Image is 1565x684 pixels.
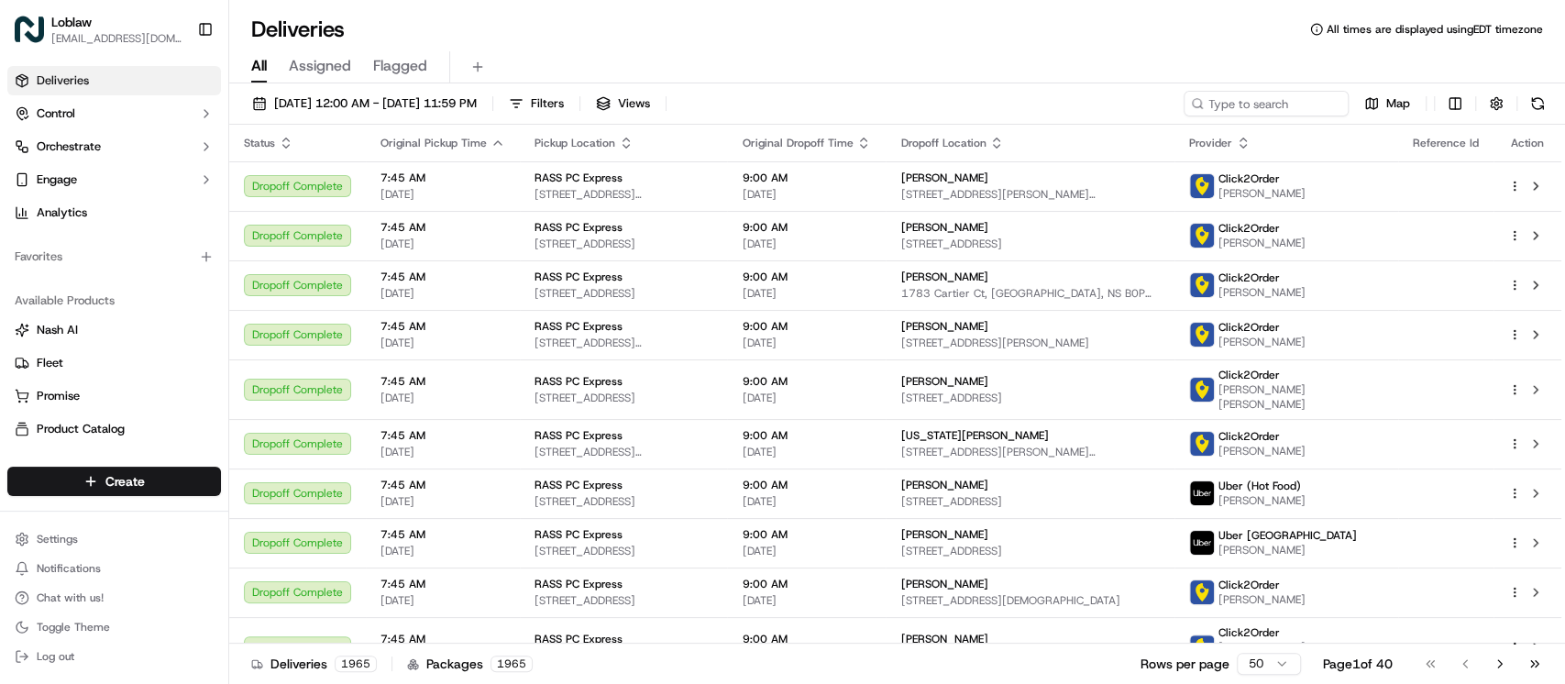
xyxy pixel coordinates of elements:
[1190,174,1214,198] img: profile_click2order_cartwheel.png
[535,237,712,251] span: [STREET_ADDRESS]
[380,445,505,459] span: [DATE]
[1218,285,1306,300] span: [PERSON_NAME]
[37,421,125,437] span: Product Catalog
[380,136,487,150] span: Original Pickup Time
[1190,635,1214,659] img: profile_click2order_cartwheel.png
[380,478,505,492] span: 7:45 AM
[7,414,221,444] button: Product Catalog
[1218,479,1301,493] span: Uber (Hot Food)
[1218,640,1383,669] span: [PERSON_NAME] [PERSON_NAME]
[7,315,221,345] button: Nash AI
[742,319,871,334] span: 9:00 AM
[1525,91,1550,116] button: Refresh
[742,187,871,202] span: [DATE]
[284,235,334,257] button: See all
[900,136,986,150] span: Dropoff Location
[742,593,871,608] span: [DATE]
[900,220,987,235] span: [PERSON_NAME]
[742,270,871,284] span: 9:00 AM
[900,187,1159,202] span: [STREET_ADDRESS][PERSON_NAME][PERSON_NAME]
[83,193,252,208] div: We're available if you need us!
[173,410,294,428] span: API Documentation
[1218,528,1357,543] span: Uber [GEOGRAPHIC_DATA]
[900,593,1159,608] span: [STREET_ADDRESS][DEMOGRAPHIC_DATA]
[1218,493,1306,508] span: [PERSON_NAME]
[900,577,987,591] span: [PERSON_NAME]
[535,336,712,350] span: [STREET_ADDRESS][PERSON_NAME]
[15,15,44,44] img: Loblaw
[37,388,80,404] span: Promise
[380,187,505,202] span: [DATE]
[535,428,623,443] span: RASS PC Express
[742,632,871,646] span: 9:00 AM
[535,187,712,202] span: [STREET_ADDRESS][PERSON_NAME]
[1386,95,1410,112] span: Map
[900,478,987,492] span: [PERSON_NAME]
[18,412,33,426] div: 📗
[535,136,615,150] span: Pickup Location
[37,138,101,155] span: Orchestrate
[490,656,533,672] div: 1965
[380,336,505,350] span: [DATE]
[1189,136,1232,150] span: Provider
[51,13,92,31] button: Loblaw
[742,220,871,235] span: 9:00 AM
[182,455,222,469] span: Pylon
[7,556,221,581] button: Notifications
[535,632,623,646] span: RASS PC Express
[152,284,159,299] span: •
[380,220,505,235] span: 7:45 AM
[618,95,650,112] span: Views
[7,242,221,271] div: Favorites
[1218,429,1280,444] span: Click2Order
[380,391,505,405] span: [DATE]
[1218,335,1306,349] span: [PERSON_NAME]
[152,334,159,348] span: •
[335,656,377,672] div: 1965
[251,655,377,673] div: Deliveries
[18,18,55,55] img: Nash
[289,55,351,77] span: Assigned
[380,270,505,284] span: 7:45 AM
[37,72,89,89] span: Deliveries
[51,31,182,46] button: [EMAIL_ADDRESS][DOMAIN_NAME]
[162,334,200,348] span: [DATE]
[380,171,505,185] span: 7:45 AM
[742,374,871,389] span: 9:00 AM
[1323,655,1393,673] div: Page 1 of 40
[900,336,1159,350] span: [STREET_ADDRESS][PERSON_NAME]
[535,478,623,492] span: RASS PC Express
[380,632,505,646] span: 7:45 AM
[380,374,505,389] span: 7:45 AM
[373,55,427,77] span: Flagged
[1218,186,1306,201] span: [PERSON_NAME]
[7,585,221,611] button: Chat with us!
[900,171,987,185] span: [PERSON_NAME]
[244,136,275,150] span: Status
[18,267,48,296] img: Joseph V.
[1508,136,1547,150] div: Action
[380,286,505,301] span: [DATE]
[742,527,871,542] span: 9:00 AM
[1356,91,1418,116] button: Map
[15,355,214,371] a: Fleet
[37,285,51,300] img: 1736555255976-a54dd68f-1ca7-489b-9aae-adbdc363a1c4
[37,590,104,605] span: Chat with us!
[380,428,505,443] span: 7:45 AM
[380,319,505,334] span: 7:45 AM
[1218,543,1357,557] span: [PERSON_NAME]
[244,91,485,116] button: [DATE] 12:00 AM - [DATE] 11:59 PM
[535,527,623,542] span: RASS PC Express
[1218,592,1306,607] span: [PERSON_NAME]
[39,175,72,208] img: 1756434665150-4e636765-6d04-44f2-b13a-1d7bbed723a0
[83,175,301,193] div: Start new chat
[535,593,712,608] span: [STREET_ADDRESS]
[37,204,87,221] span: Analytics
[742,445,871,459] span: [DATE]
[535,171,623,185] span: RASS PC Express
[535,391,712,405] span: [STREET_ADDRESS]
[501,91,572,116] button: Filters
[251,55,267,77] span: All
[1218,270,1280,285] span: Click2Order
